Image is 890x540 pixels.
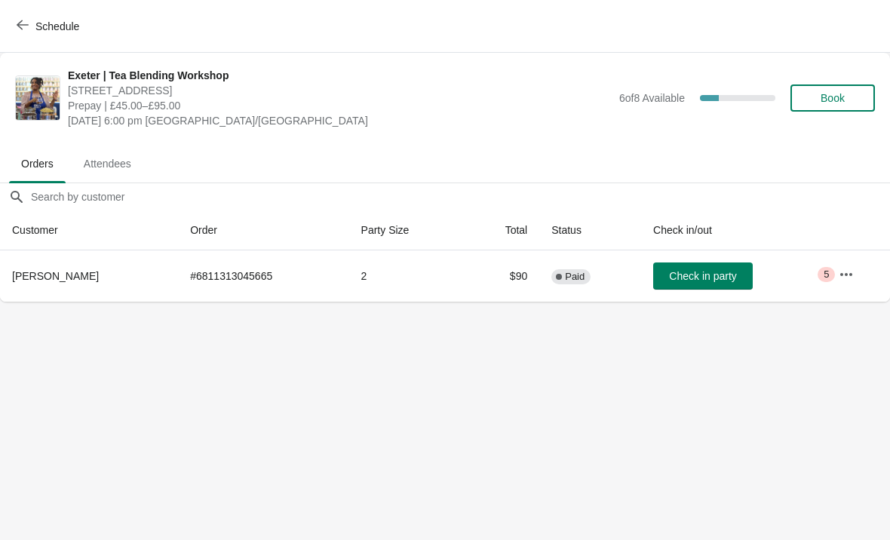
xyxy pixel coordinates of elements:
[72,150,143,177] span: Attendees
[8,13,91,40] button: Schedule
[68,98,612,113] span: Prepay | £45.00–£95.00
[178,250,348,302] td: # 6811313045665
[824,268,829,281] span: 5
[68,113,612,128] span: [DATE] 6:00 pm [GEOGRAPHIC_DATA]/[GEOGRAPHIC_DATA]
[465,210,539,250] th: Total
[790,84,875,112] button: Book
[641,210,827,250] th: Check in/out
[653,262,753,290] button: Check in party
[465,250,539,302] td: $90
[539,210,641,250] th: Status
[35,20,79,32] span: Schedule
[619,92,685,104] span: 6 of 8 Available
[669,270,736,282] span: Check in party
[68,83,612,98] span: [STREET_ADDRESS]
[16,76,60,120] img: Exeter | Tea Blending Workshop
[68,68,612,83] span: Exeter | Tea Blending Workshop
[821,92,845,104] span: Book
[349,210,465,250] th: Party Size
[9,150,66,177] span: Orders
[178,210,348,250] th: Order
[349,250,465,302] td: 2
[12,270,99,282] span: [PERSON_NAME]
[30,183,890,210] input: Search by customer
[565,271,585,283] span: Paid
